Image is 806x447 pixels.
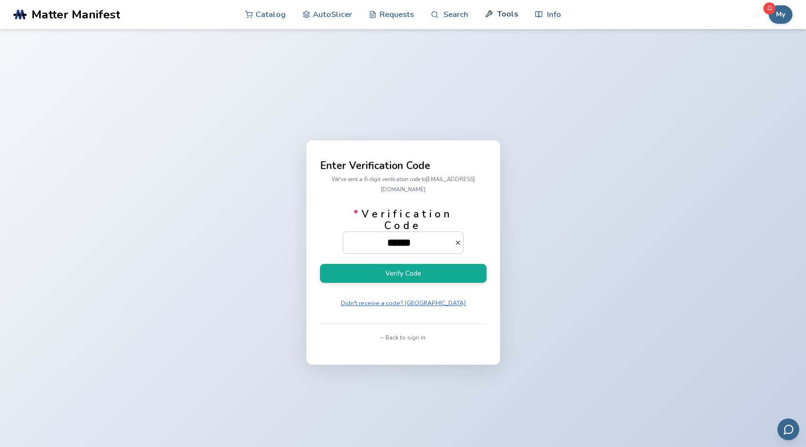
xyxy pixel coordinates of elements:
[320,161,487,171] p: Enter Verification Code
[455,239,464,246] button: *Verification Code
[343,208,464,254] label: Verification Code
[777,418,799,440] button: Send feedback via email
[343,232,455,253] input: *Verification Code
[320,264,487,283] button: Verify Code
[337,296,469,310] button: Didn't receive a code? [GEOGRAPHIC_DATA]
[769,5,792,24] button: My
[320,174,487,195] p: We've sent a 6-digit verification code to [EMAIL_ADDRESS][DOMAIN_NAME]
[377,331,429,344] button: ← Back to sign in
[31,8,120,21] span: Matter Manifest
